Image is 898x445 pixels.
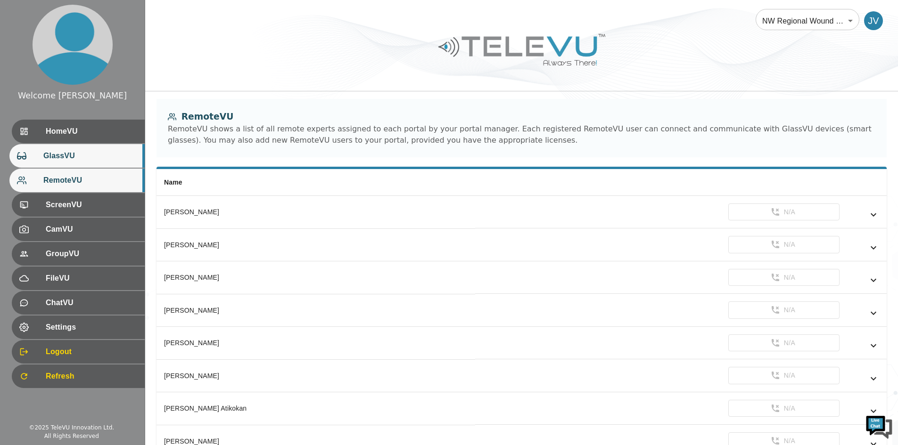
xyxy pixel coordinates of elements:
div: RemoteVU [168,110,875,123]
div: ScreenVU [12,193,145,217]
div: All Rights Reserved [44,432,99,440]
span: CamVU [46,224,137,235]
div: Logout [12,340,145,364]
span: Settings [46,322,137,333]
div: RemoteVU [9,169,145,192]
span: HomeVU [46,126,137,137]
img: profile.png [33,5,113,85]
div: [PERSON_NAME] [164,371,468,380]
div: CamVU [12,218,145,241]
div: GroupVU [12,242,145,266]
div: [PERSON_NAME] [164,273,468,282]
div: [PERSON_NAME] [164,240,468,250]
div: [PERSON_NAME] Atikokan [164,404,468,413]
div: [PERSON_NAME] [164,207,468,217]
div: FileVU [12,267,145,290]
div: Settings [12,316,145,339]
div: Welcome [PERSON_NAME] [18,89,127,102]
div: Refresh [12,364,145,388]
div: JV [864,11,883,30]
div: HomeVU [12,120,145,143]
span: ScreenVU [46,199,137,210]
span: ChatVU [46,297,137,308]
span: Logout [46,346,137,357]
div: RemoteVU shows a list of all remote experts assigned to each portal by your portal manager. Each ... [168,123,875,146]
img: Chat Widget [865,412,893,440]
img: Logo [437,30,607,69]
span: GlassVU [43,150,137,162]
span: FileVU [46,273,137,284]
div: GlassVU [9,144,145,168]
div: NW Regional Wound Care [756,8,859,34]
div: © 2025 TeleVU Innovation Ltd. [29,423,114,432]
div: [PERSON_NAME] [164,338,468,348]
div: [PERSON_NAME] [164,306,468,315]
span: Name [164,178,182,186]
span: GroupVU [46,248,137,259]
div: ChatVU [12,291,145,315]
span: Refresh [46,371,137,382]
span: RemoteVU [43,175,137,186]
